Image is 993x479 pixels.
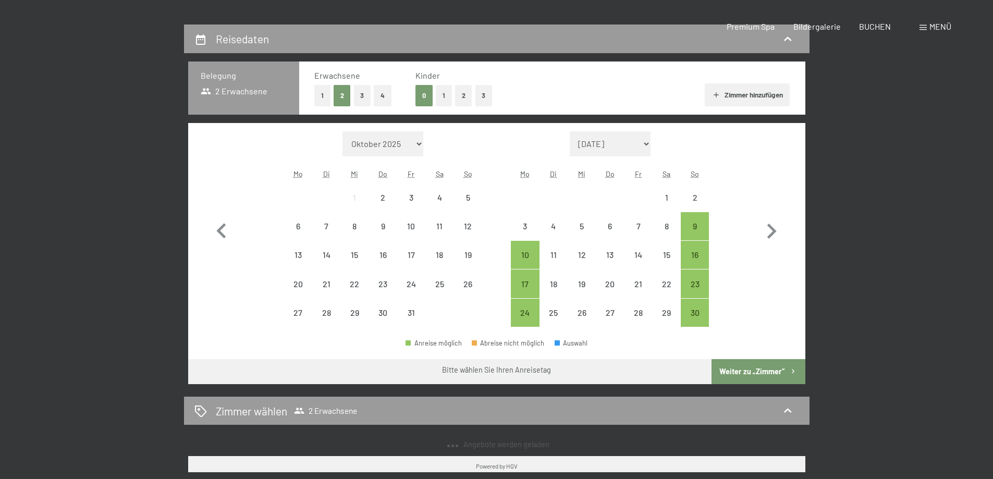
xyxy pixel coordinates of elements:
button: Zimmer hinzufügen [705,83,790,106]
div: 19 [455,251,481,277]
abbr: Montag [293,169,303,178]
div: Anreise nicht möglich [453,269,482,298]
div: Anreise nicht möglich [425,183,453,212]
button: Vorheriger Monat [206,131,237,327]
div: Anreise nicht möglich [568,269,596,298]
div: Bitte wählen Sie Ihren Anreisetag [442,365,551,375]
div: 20 [597,280,623,306]
div: 11 [426,222,452,248]
div: Sun Nov 09 2025 [681,212,709,240]
div: Anreise nicht möglich [653,212,681,240]
div: Anreise nicht möglich [453,241,482,269]
div: Mon Oct 27 2025 [284,299,312,327]
a: Bildergalerie [793,21,841,31]
div: 28 [625,309,651,335]
div: 17 [512,280,538,306]
div: Wed Oct 29 2025 [340,299,369,327]
div: 21 [625,280,651,306]
div: Anreise nicht möglich [624,241,652,269]
div: Anreise nicht möglich [284,299,312,327]
span: BUCHEN [859,21,891,31]
div: Anreise nicht möglich [653,183,681,212]
div: Mon Oct 20 2025 [284,269,312,298]
div: 7 [313,222,339,248]
div: 13 [597,251,623,277]
div: 24 [398,280,424,306]
div: Anreise nicht möglich [596,269,624,298]
div: Anreise nicht möglich [653,269,681,298]
div: Wed Nov 12 2025 [568,241,596,269]
div: 28 [313,309,339,335]
div: 30 [370,309,396,335]
div: 5 [569,222,595,248]
div: Anreise nicht möglich [568,212,596,240]
span: Premium Spa [727,21,775,31]
div: 18 [426,251,452,277]
div: Anreise nicht möglich [340,212,369,240]
div: Anreise nicht möglich [540,269,568,298]
div: 10 [512,251,538,277]
div: Wed Oct 08 2025 [340,212,369,240]
div: 14 [625,251,651,277]
div: 6 [285,222,311,248]
div: Wed Oct 22 2025 [340,269,369,298]
div: Anreise möglich [511,241,539,269]
div: Anreise nicht möglich [369,183,397,212]
div: Fri Nov 07 2025 [624,212,652,240]
button: Weiter zu „Zimmer“ [712,359,805,384]
div: Abreise nicht möglich [472,340,545,347]
abbr: Mittwoch [351,169,358,178]
div: 25 [541,309,567,335]
div: 23 [682,280,708,306]
div: Mon Nov 10 2025 [511,241,539,269]
div: 12 [569,251,595,277]
div: Mon Nov 17 2025 [511,269,539,298]
div: Anreise möglich [681,241,709,269]
h2: Reisedaten [216,32,269,45]
div: Auswahl [555,340,588,347]
div: Thu Nov 20 2025 [596,269,624,298]
abbr: Montag [520,169,530,178]
span: Menü [929,21,951,31]
div: Anreise nicht möglich [340,241,369,269]
div: Anreise nicht möglich [596,299,624,327]
div: Anreise nicht möglich [340,183,369,212]
abbr: Sonntag [691,169,699,178]
div: 2 [370,193,396,219]
div: 8 [341,222,367,248]
div: Anreise nicht möglich [312,241,340,269]
div: Anreise nicht möglich [284,212,312,240]
div: Anreise nicht möglich [312,269,340,298]
div: 1 [654,193,680,219]
button: 4 [374,85,391,106]
button: 2 [334,85,351,106]
div: Mon Oct 06 2025 [284,212,312,240]
div: 19 [569,280,595,306]
div: Tue Oct 28 2025 [312,299,340,327]
div: Anreise nicht möglich [425,241,453,269]
div: Sat Oct 25 2025 [425,269,453,298]
div: 4 [541,222,567,248]
div: Anreise möglich [681,212,709,240]
div: Anreise nicht möglich [312,212,340,240]
div: 24 [512,309,538,335]
div: Anreise nicht möglich [596,241,624,269]
div: 7 [625,222,651,248]
div: Anreise nicht möglich [369,299,397,327]
div: Anreise nicht möglich [397,212,425,240]
div: 9 [370,222,396,248]
div: Fri Oct 31 2025 [397,299,425,327]
div: 11 [541,251,567,277]
div: 10 [398,222,424,248]
div: Tue Nov 18 2025 [540,269,568,298]
div: 16 [682,251,708,277]
div: 25 [426,280,452,306]
div: Thu Oct 02 2025 [369,183,397,212]
div: Sat Nov 29 2025 [653,299,681,327]
div: Anreise nicht möglich [369,241,397,269]
div: 2 [682,193,708,219]
div: 3 [512,222,538,248]
abbr: Dienstag [550,169,557,178]
div: 29 [341,309,367,335]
